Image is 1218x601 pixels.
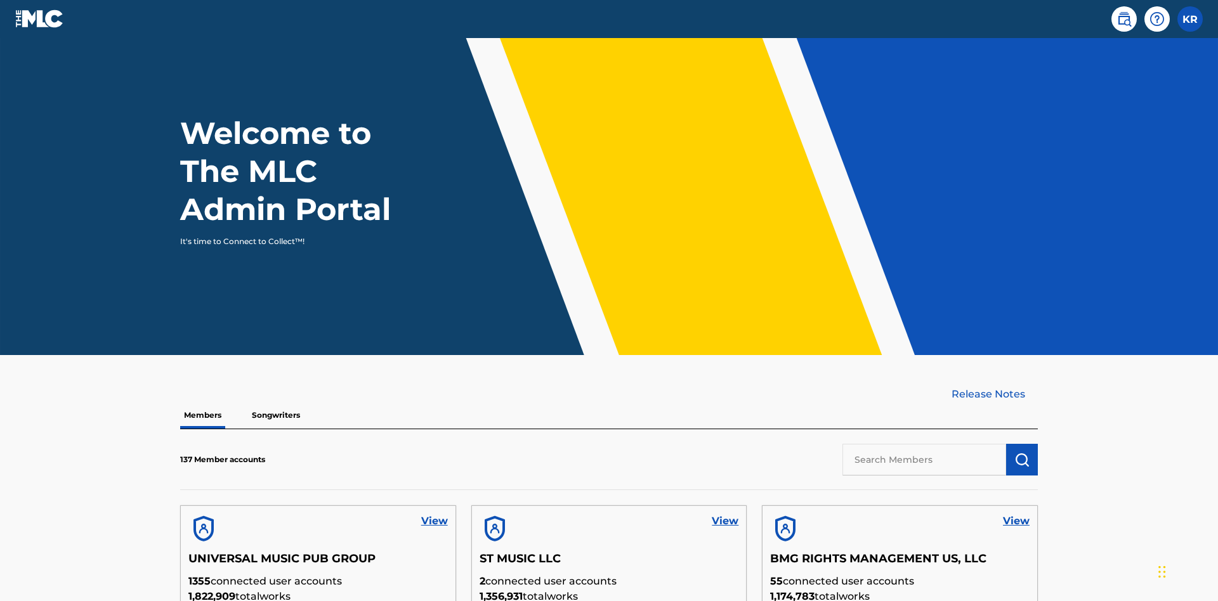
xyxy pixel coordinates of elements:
p: connected user accounts [770,574,1030,589]
p: It's time to Connect to Collect™! [180,236,400,247]
a: View [712,514,738,529]
img: account [770,514,801,544]
h5: BMG RIGHTS MANAGEMENT US, LLC [770,552,1030,574]
div: User Menu [1177,6,1203,32]
a: Release Notes [952,387,1038,402]
a: Public Search [1111,6,1137,32]
img: account [480,514,510,544]
span: 1355 [188,575,211,587]
h5: UNIVERSAL MUSIC PUB GROUP [188,552,448,574]
p: Songwriters [248,402,304,429]
a: View [421,514,448,529]
p: 137 Member accounts [180,454,265,465]
div: Drag [1158,553,1166,591]
a: View [1003,514,1030,529]
h1: Welcome to The MLC Admin Portal [180,114,417,228]
input: Search Members [842,444,1006,475]
p: connected user accounts [480,574,739,589]
h5: ST MUSIC LLC [480,552,739,574]
img: search [1116,11,1132,27]
div: Help [1144,6,1170,32]
p: connected user accounts [188,574,448,589]
img: Search Works [1014,452,1030,467]
span: 2 [480,575,485,587]
img: account [188,514,219,544]
iframe: Chat Widget [1155,540,1218,601]
img: help [1149,11,1165,27]
span: 55 [770,575,783,587]
p: Members [180,402,225,429]
img: MLC Logo [15,10,64,28]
